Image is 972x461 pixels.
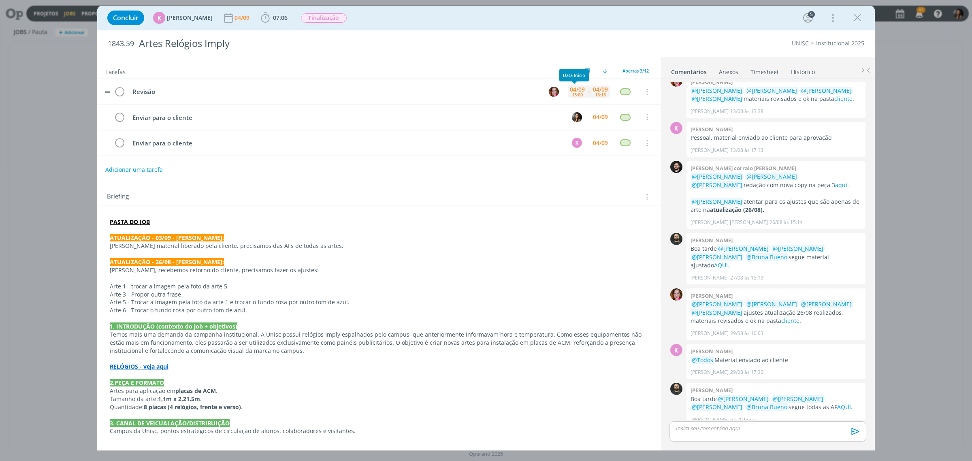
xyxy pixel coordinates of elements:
img: P [670,383,682,395]
p: Boa tarde segue todas as AF [691,395,861,412]
div: Revisão [129,87,541,97]
span: @[PERSON_NAME] [692,300,742,308]
p: Campus da Unisc, pontos estratégicos de circulação de alunos, colaboradores e visitantes. [110,427,648,435]
button: Concluir [107,11,144,25]
div: 04/09 [234,15,251,21]
span: 29/08 às 10:03 [730,330,763,337]
p: Arte 1 - trocar a imagem pela foto da arte 5. [110,282,648,290]
div: 04/09 [593,87,608,92]
div: K [670,122,682,134]
b: [PERSON_NAME] [691,126,733,133]
a: UNISC [792,39,809,47]
b: [PERSON_NAME] corralo [PERSON_NAME] [691,164,796,172]
p: Arte 6 - Trocar o fundo rosa por outro tom de azul. [110,306,648,314]
span: 1843.59 [108,39,134,48]
span: @[PERSON_NAME] [692,403,742,411]
p: Tamanho da arte: . [110,395,648,403]
span: @Bruna Bueno [746,403,787,411]
div: 04/09 [593,140,608,146]
img: B [549,87,559,97]
p: [PERSON_NAME], recebemos retorno do cliente, precisamos fazer os ajustes: [110,266,648,274]
p: [PERSON_NAME] [PERSON_NAME] [691,219,768,226]
img: drag-icon.svg [105,91,111,93]
div: Anexos [719,68,738,76]
div: Artes Relógios Imply [136,34,546,53]
span: @[PERSON_NAME] [692,173,742,180]
p: [PERSON_NAME] [691,330,729,337]
p: Material enviado ao cliente [691,356,861,364]
span: Abertas 3/12 [622,68,649,74]
a: cliente [781,317,799,324]
a: RELÓGIOS - veja aqui [110,363,168,370]
p: Arte 5 - Trocar a imagem pela foto da arte 1 e trocar o fundo rosa por outro tom de azul. [110,298,648,306]
span: @[PERSON_NAME] [773,395,823,403]
span: [PERSON_NAME] [167,15,213,21]
p: [PERSON_NAME] [691,369,729,376]
button: B [548,85,560,98]
span: -- [588,89,590,94]
div: 13:15 [595,92,606,97]
p: [PERSON_NAME] [691,274,729,282]
strong: placas de ACM [175,387,216,395]
img: arrow-down.svg [603,68,607,73]
span: @[PERSON_NAME] [692,95,742,102]
p: Boa tarde segue material ajustado [691,245,861,269]
strong: 2.PEÇA E FORMATO [110,379,164,386]
img: P [670,233,682,245]
p: [PERSON_NAME] [691,108,729,115]
strong: atualização (26/08). [710,206,764,213]
button: 5 [801,11,814,24]
span: @[PERSON_NAME] [773,245,823,252]
p: Pessoal, material enviado ao cliente para aprovação [691,134,861,142]
div: 13:00 [572,92,583,97]
div: dialog [97,6,875,450]
span: @[PERSON_NAME] [718,395,769,403]
p: Arte 3 - Propor outra frase [110,290,648,299]
strong: ATUALIZAÇÃO - 26/08 - [PERSON_NAME]: [110,258,224,266]
span: @[PERSON_NAME] [801,300,852,308]
strong: 1. INTRODUÇÃO (contexto do job + objetivos) [110,322,237,330]
a: Histórico [791,64,815,76]
b: [PERSON_NAME] [691,386,733,394]
p: redação com nova copy na peça 3 [691,173,861,189]
span: @[PERSON_NAME] [692,181,742,189]
img: B [572,112,582,122]
strong: 3. CANAL DE VEICUALAÇÃO/DISTRIBUIÇÃO [110,419,230,427]
strong: ATUALIZAÇÃO - 03/09 - [PERSON_NAME]: [110,234,224,241]
div: K [670,344,682,356]
button: K[PERSON_NAME] [153,12,213,24]
span: 27/08 às 15:13 [730,274,763,282]
a: AQUI. [837,403,853,411]
div: 04/09 [593,114,608,120]
button: Finalização [301,13,347,23]
span: Finalização [301,13,347,23]
a: PASTA DO JOB [110,218,150,226]
span: @Todos [692,356,713,364]
span: Briefing [107,192,129,202]
span: @[PERSON_NAME] [692,309,742,316]
div: 04/09 [570,87,585,92]
span: @[PERSON_NAME] [746,173,797,180]
span: Concluir [113,15,139,21]
button: B [571,111,583,123]
div: Enviar para o cliente [129,138,564,148]
span: @[PERSON_NAME] [692,87,742,94]
div: Enviar para o cliente [129,113,564,123]
a: Comentários [671,64,707,76]
span: @[PERSON_NAME] [746,87,797,94]
p: [PERSON_NAME] [691,147,729,154]
a: cliente [834,95,853,102]
div: 5 [808,11,815,18]
p: [PERSON_NAME] material liberado pela cliente, precisamos das AFs de todas as artes. [110,242,648,250]
div: K [153,12,165,24]
a: aqui. [835,181,849,189]
p: Temos mais uma demanda da campanha institucional. A Unisc possui relógios Imply espalhados pelo c... [110,331,648,355]
strong: 1,1m x 2,21,5m [158,395,200,403]
span: Tarefas [105,66,126,76]
span: 07:06 [273,14,288,21]
span: @[PERSON_NAME] [746,300,797,308]
a: Institucional 2025 [816,39,864,47]
b: [PERSON_NAME] [691,78,733,85]
b: [PERSON_NAME] [691,348,733,355]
